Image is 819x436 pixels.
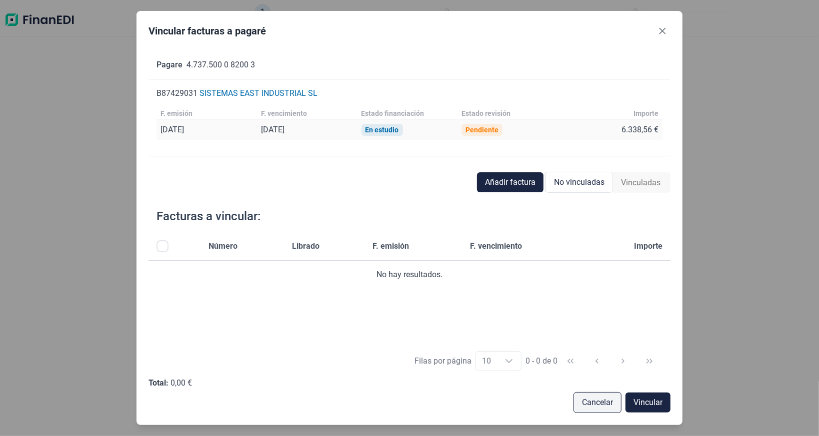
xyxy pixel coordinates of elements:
[156,59,182,71] p: Pagare
[361,109,424,117] div: Estado financiación
[156,240,168,252] div: All items unselected
[582,397,613,409] span: Cancelar
[477,172,543,192] button: Añadir factura
[545,172,613,193] div: No vinculadas
[634,240,662,252] span: Importe
[497,352,521,371] div: Choose
[621,177,660,189] span: Vinculadas
[633,397,662,409] span: Vincular
[470,240,522,252] span: F. vencimiento
[558,349,582,373] button: First Page
[485,176,535,188] span: Añadir factura
[170,378,192,388] div: 0,00 €
[292,240,319,252] span: Librado
[365,126,399,134] div: En estudio
[613,173,668,193] div: Vinculadas
[585,349,609,373] button: Previous Page
[160,125,184,135] div: [DATE]
[199,88,317,98] div: SISTEMAS EAST INDUSTRIAL SL
[208,240,237,252] span: Número
[611,349,635,373] button: Next Page
[261,109,307,117] div: F. vencimiento
[465,126,498,134] div: Pendiente
[372,240,409,252] span: F. emisión
[414,355,471,367] div: Filas por página
[148,24,266,38] div: Vincular facturas a pagaré
[654,23,670,39] button: Close
[621,125,658,135] div: 6.338,56 €
[461,109,510,117] div: Estado revisión
[633,109,658,117] div: Importe
[186,59,255,71] p: 4.737.500 0 8200 3
[637,349,661,373] button: Last Page
[148,378,168,388] div: Total:
[525,357,557,365] span: 0 - 0 de 0
[573,392,621,413] button: Cancelar
[625,393,670,413] button: Vincular
[156,87,197,99] p: B87429031
[156,269,662,281] div: No hay resultados.
[160,109,192,117] div: F. emisión
[156,208,260,224] div: Facturas a vincular:
[261,125,284,135] div: [DATE]
[554,176,604,188] span: No vinculadas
